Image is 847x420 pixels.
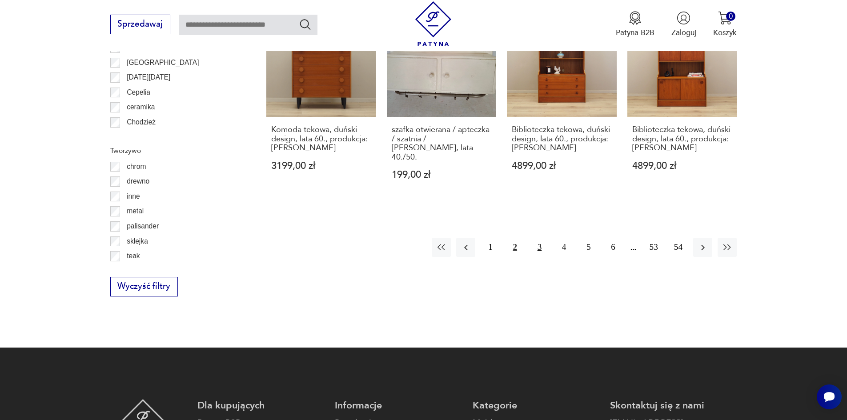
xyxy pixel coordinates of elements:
[610,399,737,412] p: Skontaktuj się z nami
[335,399,462,412] p: Informacje
[579,238,598,257] button: 5
[197,399,324,412] p: Dla kupujących
[530,238,549,257] button: 3
[110,15,170,34] button: Sprzedawaj
[718,11,732,25] img: Ikona koszyka
[507,8,617,200] a: Biblioteczka tekowa, duński design, lata 60., produkcja: DaniaBiblioteczka tekowa, duński design,...
[726,12,735,21] div: 0
[127,57,199,68] p: [GEOGRAPHIC_DATA]
[110,21,170,28] a: Sprzedawaj
[632,125,732,152] h3: Biblioteczka tekowa, duński design, lata 60., produkcja: [PERSON_NAME]
[266,8,376,200] a: Komoda tekowa, duński design, lata 60., produkcja: DaniaKomoda tekowa, duński design, lata 60., p...
[127,72,170,83] p: [DATE][DATE]
[127,205,144,217] p: metal
[512,125,612,152] h3: Biblioteczka tekowa, duński design, lata 60., produkcja: [PERSON_NAME]
[671,11,696,38] button: Zaloguj
[127,87,150,98] p: Cepelia
[628,11,642,25] img: Ikona medalu
[669,238,688,257] button: 54
[127,161,146,172] p: chrom
[127,250,140,262] p: teak
[616,11,654,38] button: Patyna B2B
[677,11,690,25] img: Ikonka użytkownika
[110,145,241,156] p: Tworzywo
[506,238,525,257] button: 2
[713,11,737,38] button: 0Koszyk
[554,238,574,257] button: 4
[817,384,842,409] iframe: Smartsupp widget button
[299,18,312,31] button: Szukaj
[616,28,654,38] p: Patyna B2B
[127,116,156,128] p: Chodzież
[127,176,149,187] p: drewno
[127,220,159,232] p: palisander
[671,28,696,38] p: Zaloguj
[627,8,737,200] a: Biblioteczka tekowa, duński design, lata 60., produkcja: DaniaBiblioteczka tekowa, duński design,...
[481,238,500,257] button: 1
[271,125,371,152] h3: Komoda tekowa, duński design, lata 60., produkcja: [PERSON_NAME]
[127,191,140,202] p: inne
[644,238,663,257] button: 53
[411,1,456,46] img: Patyna - sklep z meblami i dekoracjami vintage
[632,161,732,171] p: 4899,00 zł
[713,28,737,38] p: Koszyk
[387,8,497,200] a: szafka otwierana / apteczka / szatnia / szafka łazienkowa, lata 40./50.szafka otwierana / apteczk...
[616,11,654,38] a: Ikona medaluPatyna B2B
[127,265,185,277] p: tworzywo sztuczne
[127,132,153,143] p: Ćmielów
[392,125,492,162] h3: szafka otwierana / apteczka / szatnia / [PERSON_NAME], lata 40./50.
[127,236,148,247] p: sklejka
[603,238,622,257] button: 6
[392,170,492,180] p: 199,00 zł
[127,101,155,113] p: ceramika
[473,399,599,412] p: Kategorie
[512,161,612,171] p: 4899,00 zł
[271,161,371,171] p: 3199,00 zł
[110,277,178,296] button: Wyczyść filtry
